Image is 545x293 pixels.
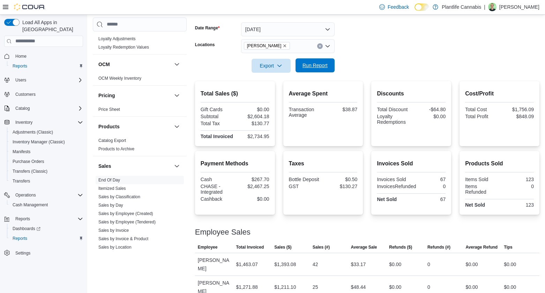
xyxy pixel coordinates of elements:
[98,194,140,200] span: Sales by Classification
[389,260,401,269] div: $0.00
[10,167,83,176] span: Transfers (Classic)
[7,137,86,147] button: Inventory Manager (Classic)
[13,191,39,199] button: Operations
[413,196,446,202] div: 67
[201,184,233,195] div: CHASE - Integrated
[98,61,171,68] button: OCM
[98,163,171,170] button: Sales
[501,202,534,208] div: 123
[377,196,397,202] strong: Net Sold
[504,244,512,250] span: Tips
[289,159,358,168] h2: Taxes
[13,202,48,208] span: Cash Management
[10,138,83,146] span: Inventory Manager (Classic)
[98,228,129,233] a: Sales by Invoice
[7,127,86,137] button: Adjustments (Classic)
[413,177,446,182] div: 67
[236,260,257,269] div: $1,463.07
[98,123,171,130] button: Products
[377,114,410,125] div: Loyalty Redemptions
[15,120,32,125] span: Inventory
[389,283,401,291] div: $0.00
[499,3,539,11] p: [PERSON_NAME]
[427,260,430,269] div: 0
[247,42,282,49] span: [PERSON_NAME]
[10,148,33,156] a: Manifests
[351,283,366,291] div: $48.44
[98,146,134,152] span: Products to Archive
[377,107,410,112] div: Total Discount
[98,245,132,250] a: Sales by Location
[1,214,86,224] button: Reports
[351,260,366,269] div: $33.17
[13,139,65,145] span: Inventory Manager (Classic)
[484,3,485,11] p: |
[10,128,56,136] a: Adjustments (Classic)
[98,36,136,42] span: Loyalty Adjustments
[10,234,83,243] span: Reports
[501,114,534,119] div: $848.09
[465,114,498,119] div: Total Profit
[256,59,286,73] span: Export
[504,283,516,291] div: $0.00
[98,178,120,183] a: End Of Day
[98,138,126,143] a: Catalog Export
[466,244,498,250] span: Average Refund
[15,92,36,97] span: Customers
[201,159,269,168] h2: Payment Methods
[195,253,233,276] div: [PERSON_NAME]
[7,157,86,166] button: Purchase Orders
[201,196,233,202] div: Cashback
[465,159,534,168] h2: Products Sold
[501,184,534,189] div: 0
[13,226,40,231] span: Dashboards
[98,202,123,208] span: Sales by Day
[274,283,296,291] div: $1,211.10
[7,234,86,243] button: Reports
[15,216,30,222] span: Reports
[325,43,330,49] button: Open list of options
[93,74,187,85] div: OCM
[173,91,181,100] button: Pricing
[13,90,83,99] span: Customers
[195,42,215,48] label: Locations
[389,244,412,250] span: Refunds ($)
[13,118,35,127] button: Inventory
[10,177,33,185] a: Transfers
[98,107,120,112] a: Price Sheet
[324,107,357,112] div: $38.87
[236,283,257,291] div: $1,271.88
[388,3,409,10] span: Feedback
[98,211,153,216] span: Sales by Employee (Created)
[1,103,86,113] button: Catalog
[465,202,485,208] strong: Net Sold
[13,76,83,84] span: Users
[13,76,29,84] button: Users
[198,244,218,250] span: Employee
[10,167,50,176] a: Transfers (Classic)
[427,283,430,291] div: 0
[442,3,481,11] p: Plantlife Cannabis
[10,201,83,209] span: Cash Management
[13,249,33,257] a: Settings
[419,184,446,189] div: 0
[13,52,29,60] a: Home
[13,248,83,257] span: Settings
[201,90,269,98] h2: Total Sales ($)
[201,121,233,126] div: Total Tax
[13,63,27,69] span: Reports
[465,177,498,182] div: Items Sold
[13,104,83,113] span: Catalog
[466,260,478,269] div: $0.00
[289,184,322,189] div: GST
[10,157,83,166] span: Purchase Orders
[98,186,126,191] span: Itemized Sales
[98,76,141,81] span: OCM Weekly Inventory
[296,58,335,72] button: Run Report
[13,149,30,155] span: Manifests
[98,186,126,191] a: Itemized Sales
[13,118,83,127] span: Inventory
[98,228,129,233] span: Sales by Invoice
